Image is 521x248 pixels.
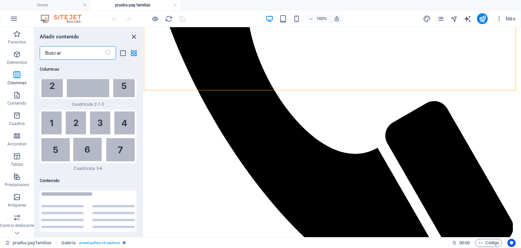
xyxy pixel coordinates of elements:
span: Código [478,239,499,247]
i: Al redimensionar, ajustar el nivel de zoom automáticamente para ajustarse al dispositivo elegido. [334,16,340,22]
span: Cuadrícula 2-1-2 [40,102,136,107]
a: Haz clic para cancelar la selección y doble clic para abrir páginas [5,239,52,247]
i: Publicar [479,15,486,23]
button: design [423,15,431,23]
span: : [464,240,465,245]
p: Prestaciones [5,182,29,188]
h6: Añadir contenido [40,33,79,41]
p: Imágenes [8,202,26,208]
h4: prueba pag familias [90,1,180,9]
button: grid-view [130,49,138,57]
span: . preset-gallery-v3-captions [78,239,120,247]
button: close panel [130,33,138,41]
button: text_generator [463,15,471,23]
span: Más [496,15,515,22]
i: Diseño (Ctrl+Alt+Y) [423,15,431,23]
h6: 100% [316,15,327,23]
div: Cuadrícula 3-4 [40,110,136,171]
input: Buscar [40,46,104,60]
button: Más [493,13,518,24]
button: navigator [450,15,458,23]
i: Volver a cargar página [165,15,173,23]
button: reload [165,15,173,23]
button: list-view [119,49,127,57]
p: Tablas [11,162,23,167]
i: Navegador [450,15,458,23]
button: pages [436,15,444,23]
button: publish [477,13,488,24]
span: Cuadrícula 3-4 [40,166,136,171]
p: Favoritos [8,39,26,45]
i: Este elemento es un preajuste personalizable [123,241,126,245]
p: Contenido [7,101,27,106]
span: 00 00 [459,239,470,247]
h6: Contenido [40,177,136,185]
p: Accordion [7,141,26,147]
img: Grid3-4.svg [41,111,135,161]
button: Código [475,239,502,247]
p: Cuadros [9,121,25,126]
p: Elementos [7,60,27,65]
h6: Columnas [40,65,136,73]
span: Galería [61,239,76,247]
img: Editor Logo [39,15,90,23]
img: text-in-columns.svg [41,192,135,242]
p: Columnas [7,80,27,86]
i: Páginas (Ctrl+Alt+S) [437,15,444,23]
button: 100% [306,15,330,23]
nav: breadcrumb [61,239,126,247]
h6: Tiempo de la sesión [452,239,470,247]
i: AI Writer [464,15,471,23]
button: Usercentrics [507,239,516,247]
